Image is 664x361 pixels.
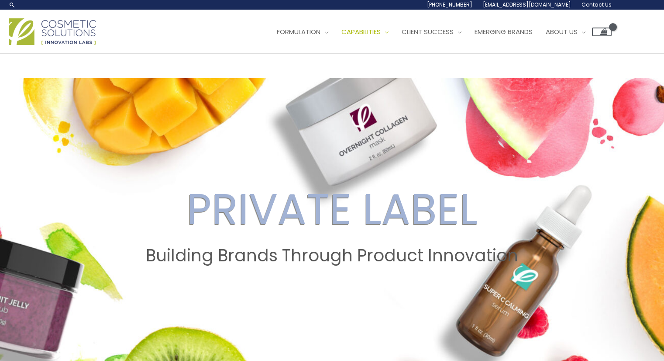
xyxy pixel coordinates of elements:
[277,27,320,36] span: Formulation
[9,18,96,45] img: Cosmetic Solutions Logo
[483,1,571,8] span: [EMAIL_ADDRESS][DOMAIN_NAME]
[395,19,468,45] a: Client Success
[592,28,612,36] a: View Shopping Cart, empty
[475,27,533,36] span: Emerging Brands
[264,19,612,45] nav: Site Navigation
[270,19,335,45] a: Formulation
[427,1,472,8] span: [PHONE_NUMBER]
[335,19,395,45] a: Capabilities
[539,19,592,45] a: About Us
[341,27,381,36] span: Capabilities
[8,246,656,266] h2: Building Brands Through Product Innovation
[468,19,539,45] a: Emerging Brands
[9,1,16,8] a: Search icon link
[402,27,454,36] span: Client Success
[8,184,656,235] h2: PRIVATE LABEL
[546,27,578,36] span: About Us
[581,1,612,8] span: Contact Us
